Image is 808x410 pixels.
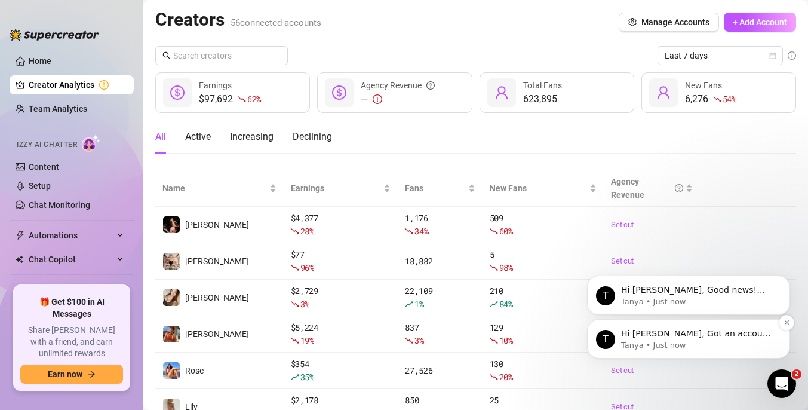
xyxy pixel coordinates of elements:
[405,255,475,268] div: 18,882
[162,182,267,195] span: Name
[20,296,123,320] span: 🎁 Get $100 in AI Messages
[87,370,96,378] span: arrow-right
[162,51,171,60] span: search
[293,130,332,144] div: Declining
[155,130,166,144] div: All
[523,81,562,90] span: Total Fans
[29,226,113,245] span: Automations
[291,357,391,384] div: $ 354
[300,371,314,383] span: 35 %
[16,255,23,264] img: Chat Copilot
[300,298,309,310] span: 3 %
[300,225,314,237] span: 28 %
[163,216,180,233] img: Leah
[29,104,87,114] a: Team Analytics
[490,248,597,274] div: 5
[163,362,180,379] img: Rose
[405,300,413,308] span: rise
[628,18,637,26] span: setting
[10,29,99,41] img: logo-BBDzfeDw.svg
[490,264,498,272] span: fall
[405,182,466,195] span: Fans
[291,300,299,308] span: fall
[619,13,719,32] button: Manage Accounts
[230,130,274,144] div: Increasing
[523,92,562,106] div: 623,895
[788,51,796,60] span: info-circle
[490,212,597,238] div: 509
[569,200,808,378] iframe: Intercom notifications message
[373,94,382,104] span: exclamation-circle
[29,56,51,66] a: Home
[29,200,90,210] a: Chat Monitoring
[291,373,299,381] span: rise
[499,225,513,237] span: 60 %
[499,371,513,383] span: 20 %
[769,52,776,59] span: calendar
[231,17,321,28] span: 56 connected accounts
[163,326,180,342] img: Kaitlyn
[163,253,180,270] img: Dana
[490,227,498,235] span: fall
[405,284,475,311] div: 22,109
[767,369,796,398] iframe: Intercom live chat
[173,49,271,62] input: Search creators
[398,170,483,207] th: Fans
[291,248,391,274] div: $ 77
[48,369,82,379] span: Earn now
[29,181,51,191] a: Setup
[405,227,413,235] span: fall
[361,79,435,92] div: Agency Revenue
[494,85,509,100] span: user
[724,13,796,32] button: + Add Account
[405,364,475,377] div: 27,526
[665,47,776,65] span: Last 7 days
[291,336,299,345] span: fall
[284,170,398,207] th: Earnings
[155,8,321,31] h2: Creators
[641,17,709,27] span: Manage Accounts
[490,336,498,345] span: fall
[291,264,299,272] span: fall
[675,175,683,201] span: question-circle
[300,335,314,346] span: 19 %
[185,293,249,302] span: [PERSON_NAME]
[199,92,261,106] div: $97,692
[723,93,736,105] span: 54 %
[490,357,597,384] div: 130
[483,170,604,207] th: New Fans
[29,162,59,172] a: Content
[733,17,787,27] span: + Add Account
[713,95,721,103] span: fall
[29,250,113,269] span: Chat Copilot
[361,92,435,106] div: —
[611,175,683,201] div: Agency Revenue
[185,256,249,266] span: [PERSON_NAME]
[685,81,722,90] span: New Fans
[490,182,587,195] span: New Fans
[82,134,100,152] img: AI Chatter
[426,79,435,92] span: question-circle
[170,85,185,100] span: dollar-circle
[414,298,423,310] span: 1 %
[20,365,123,384] button: Earn nowarrow-right
[185,366,204,375] span: Rose
[499,298,513,310] span: 84 %
[291,284,391,311] div: $ 2,729
[247,93,261,105] span: 62 %
[291,227,299,235] span: fall
[656,85,671,100] span: user
[499,335,513,346] span: 10 %
[300,262,314,273] span: 96 %
[490,284,597,311] div: 210
[405,212,475,238] div: 1,176
[332,85,346,100] span: dollar-circle
[405,321,475,347] div: 837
